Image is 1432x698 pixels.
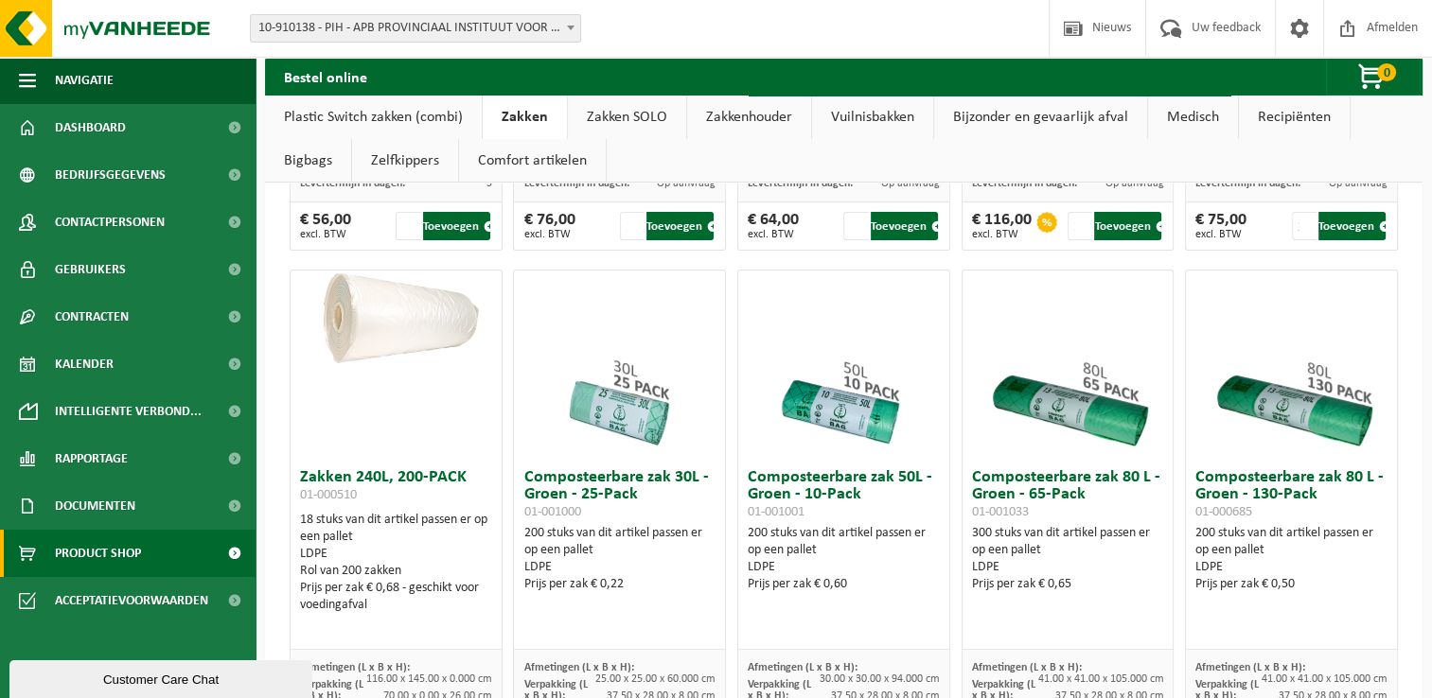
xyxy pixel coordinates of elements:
[1148,96,1238,139] a: Medisch
[55,57,114,104] span: Navigatie
[300,229,351,240] span: excl. BTW
[749,270,938,460] img: 01-001001
[972,505,1029,519] span: 01-001033
[973,270,1162,460] img: 01-001033
[523,662,633,673] span: Afmetingen (L x B x H):
[55,577,208,624] span: Acceptatievoorwaarden
[568,96,686,139] a: Zakken SOLO
[523,212,575,240] div: € 76,00
[55,151,166,199] span: Bedrijfsgegevens
[300,212,351,240] div: € 56,00
[748,662,857,673] span: Afmetingen (L x B x H):
[300,512,492,614] div: 18 stuks van dit artikel passen er op een pallet
[55,530,141,577] span: Product Shop
[881,178,940,189] span: Op aanvraag
[300,469,492,507] h3: Zakken 240L, 200-PACK
[523,559,716,576] div: LDPE
[748,469,940,520] h3: Composteerbare zak 50L - Groen - 10-Pack
[595,673,716,685] span: 25.00 x 25.00 x 60.000 cm
[265,58,386,95] h2: Bestel online
[250,14,581,43] span: 10-910138 - PIH - APB PROVINCIAAL INSTITUUT VOOR HYGIENE - ANTWERPEN
[1239,96,1350,139] a: Recipiënten
[486,178,492,189] span: 3
[1195,576,1388,593] div: Prijs per zak € 0,50
[1068,212,1092,240] input: 1
[55,246,126,293] span: Gebruikers
[1195,525,1388,593] div: 200 stuks van dit artikel passen er op een pallet
[620,212,645,240] input: 1
[748,576,940,593] div: Prijs per zak € 0,60
[934,96,1147,139] a: Bijzonder en gevaarlijk afval
[972,576,1164,593] div: Prijs per zak € 0,65
[843,212,868,240] input: 1
[9,656,316,698] iframe: chat widget
[972,469,1164,520] h3: Composteerbare zak 80 L - Groen - 65-Pack
[55,388,202,435] span: Intelligente verbond...
[352,139,458,183] a: Zelfkippers
[1195,229,1246,240] span: excl. BTW
[1329,178,1388,189] span: Op aanvraag
[748,212,799,240] div: € 64,00
[55,293,129,340] span: Contracten
[972,559,1164,576] div: LDPE
[300,178,405,189] span: Levertermijn in dagen:
[1037,673,1163,685] span: 41.00 x 41.00 x 105.000 cm
[300,580,492,614] div: Prijs per zak € 0,68 - geschikt voor voedingafval
[687,96,811,139] a: Zakkenhouder
[972,525,1164,593] div: 300 stuks van dit artikel passen er op een pallet
[523,178,628,189] span: Levertermijn in dagen:
[1195,662,1305,673] span: Afmetingen (L x B x H):
[300,488,357,502] span: 01-000510
[55,199,165,246] span: Contactpersonen
[523,525,716,593] div: 200 stuks van dit artikel passen er op een pallet
[523,505,580,519] span: 01-001000
[366,673,492,685] span: 116.00 x 145.00 x 0.000 cm
[1197,270,1387,460] img: 01-000685
[1195,505,1252,519] span: 01-000685
[1195,559,1388,576] div: LDPE
[396,212,420,240] input: 1
[1292,212,1317,240] input: 1
[972,662,1082,673] span: Afmetingen (L x B x H):
[820,673,940,685] span: 30.00 x 30.00 x 94.000 cm
[657,178,716,189] span: Op aanvraag
[523,576,716,593] div: Prijs per zak € 0,22
[1326,58,1421,96] button: 0
[483,96,567,139] a: Zakken
[748,559,940,576] div: LDPE
[1094,212,1161,240] button: Toevoegen
[812,96,933,139] a: Vuilnisbakken
[265,96,482,139] a: Plastic Switch zakken (combi)
[265,139,351,183] a: Bigbags
[251,15,580,42] span: 10-910138 - PIH - APB PROVINCIAAL INSTITUUT VOOR HYGIENE - ANTWERPEN
[525,270,715,460] img: 01-001000
[1377,63,1396,81] span: 0
[300,563,492,580] div: Rol van 200 zakken
[1262,673,1388,685] span: 41.00 x 41.00 x 105.000 cm
[748,178,853,189] span: Levertermijn in dagen:
[300,546,492,563] div: LDPE
[55,482,135,530] span: Documenten
[972,229,1032,240] span: excl. BTW
[291,270,502,375] img: 01-000510
[748,525,940,593] div: 200 stuks van dit artikel passen er op een pallet
[55,340,114,388] span: Kalender
[523,229,575,240] span: excl. BTW
[55,104,126,151] span: Dashboard
[423,212,490,240] button: Toevoegen
[748,229,799,240] span: excl. BTW
[646,212,714,240] button: Toevoegen
[1318,212,1386,240] button: Toevoegen
[972,178,1077,189] span: Levertermijn in dagen:
[300,662,410,673] span: Afmetingen (L x B x H):
[1195,469,1388,520] h3: Composteerbare zak 80 L - Groen - 130-Pack
[972,212,1032,240] div: € 116,00
[748,505,804,519] span: 01-001001
[459,139,606,183] a: Comfort artikelen
[55,435,128,482] span: Rapportage
[1195,212,1246,240] div: € 75,00
[523,469,716,520] h3: Composteerbare zak 30L - Groen - 25-Pack
[1105,178,1163,189] span: Op aanvraag
[871,212,938,240] button: Toevoegen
